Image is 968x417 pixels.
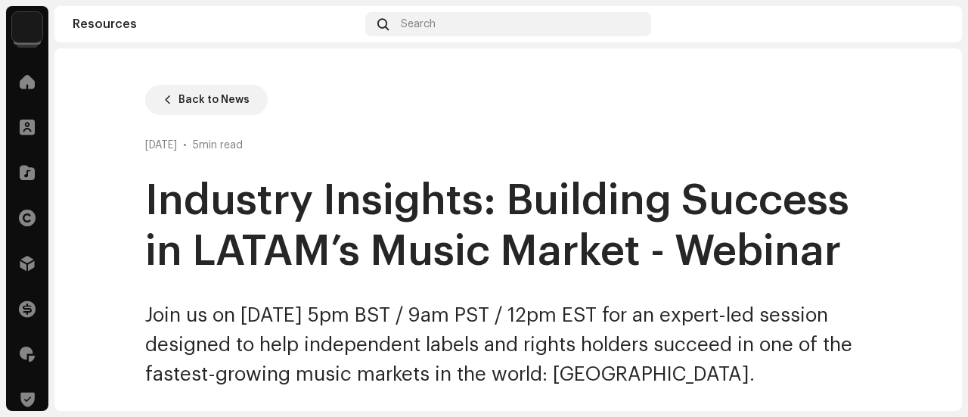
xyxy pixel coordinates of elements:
[145,139,177,151] div: [DATE]
[199,140,243,151] span: min read
[193,139,243,151] div: 5
[145,301,871,390] div: Join us on [DATE] 5pm BST / 9am PST / 12pm EST for an expert-led session designed to help indepen...
[401,18,436,30] span: Search
[145,176,871,277] div: Industry Insights: Building Success in LATAM’s Music Market - Webinar
[920,12,944,36] img: 9a078eff-000c-462f-b41a-cce8a97f701e
[178,85,250,115] span: Back to News
[73,18,359,30] div: Resources
[183,139,187,151] div: •
[12,12,42,42] img: 19060f3d-f868-4969-bb97-bb96d4ec6b68
[145,85,268,115] button: Back to News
